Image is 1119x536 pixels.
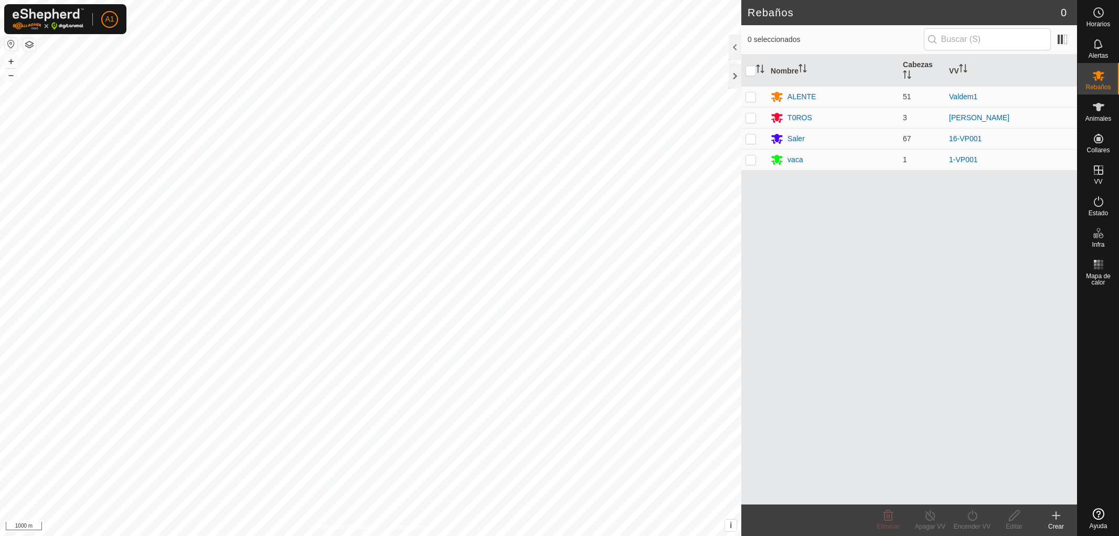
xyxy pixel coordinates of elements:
button: i [725,520,737,531]
button: Capas del Mapa [23,38,36,51]
a: [PERSON_NAME] [949,113,1009,122]
p-sorticon: Activar para ordenar [959,66,967,74]
font: 1 [903,155,907,164]
font: Crear [1048,523,1064,530]
a: Contáctanos [390,522,425,532]
font: A1 [105,15,114,23]
font: 0 [1061,7,1067,18]
a: Valdem1 [949,92,977,101]
font: Mapa de calor [1086,272,1111,286]
p-sorticon: Activar para ordenar [756,66,764,75]
font: Rebaños [1085,83,1111,91]
font: 67 [903,134,911,143]
img: Logotipo de Gallagher [13,8,84,30]
font: ALENTE [787,92,816,101]
button: Restablecer mapa [5,38,17,50]
font: 3 [903,113,907,122]
a: Política de Privacidad [316,522,377,532]
font: Animales [1085,115,1111,122]
font: Rebaños [748,7,794,18]
font: Alertas [1089,52,1108,59]
font: Editar [1006,523,1022,530]
font: + [8,56,14,67]
font: Estado [1089,209,1108,217]
font: Collares [1086,146,1110,154]
font: 0 seleccionados [748,35,800,44]
a: Ayuda [1078,504,1119,533]
font: Infra [1092,241,1104,248]
font: Horarios [1086,20,1110,28]
font: Apagar VV [915,523,945,530]
font: Eliminar [877,523,899,530]
font: T0ROS [787,113,812,122]
p-sorticon: Activar para ordenar [798,66,807,74]
font: Encender VV [954,523,991,530]
a: 1-VP001 [949,155,977,164]
font: VV [1094,178,1102,185]
button: + [5,55,17,68]
font: – [8,69,14,80]
font: Política de Privacidad [316,523,377,531]
font: vaca [787,155,803,164]
a: 16-VP001 [949,134,982,143]
font: 51 [903,92,911,101]
input: Buscar (S) [924,28,1051,50]
font: Cabezas [903,60,933,69]
font: Nombre [771,66,798,75]
p-sorticon: Activar para ordenar [903,72,911,80]
font: i [730,521,732,530]
font: Ayuda [1090,522,1107,530]
button: – [5,69,17,81]
font: Saler [787,134,805,143]
font: Contáctanos [390,523,425,531]
font: VV [949,66,959,75]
